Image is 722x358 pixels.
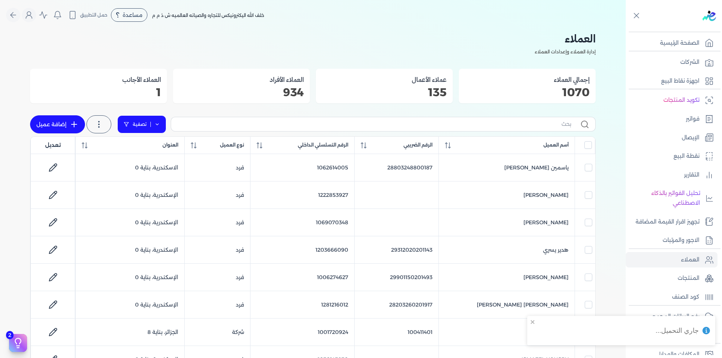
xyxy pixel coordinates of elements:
span: فرد [236,219,244,226]
p: نقطة البيع [673,151,699,161]
a: الإيصال [626,130,717,146]
td: [PERSON_NAME] [439,209,575,236]
span: فرد [236,301,244,308]
p: اجهزة نقاط البيع [661,76,699,86]
span: الجزائر، بناية 8 [147,329,178,335]
input: بحث [177,120,571,128]
span: نوع العميل [220,142,244,148]
a: تجهيز اقرار القيمة المضافة [626,214,717,230]
p: تكويد المنتجات [663,95,699,105]
span: الإسكندرية، بناية 0 [135,301,178,308]
h3: العملاء الأجانب [36,75,161,85]
span: فرد [236,164,244,171]
span: شركة [232,329,244,335]
td: 28203260201917 [354,291,439,319]
div: مساعدة [111,8,147,22]
a: اجهزة نقاط البيع [626,73,717,89]
span: فرد [236,192,244,198]
p: تحليل الفواتير بالذكاء الاصطناعي [629,189,700,208]
span: الإسكندرية، بناية 0 [135,246,178,253]
a: إضافة عميل [30,115,85,133]
button: حمل التطبيق [66,9,109,21]
p: العملاء [681,255,699,265]
td: 29312020201143 [354,236,439,264]
a: تحليل الفواتير بالذكاء الاصطناعي [626,186,717,211]
button: close [530,319,535,325]
p: 1 [36,88,161,97]
a: كود الصنف [626,289,717,305]
td: 1281216012 [250,291,355,319]
span: 2 [6,331,14,339]
td: 1203666090 [250,236,355,264]
span: الإسكندرية، بناية 0 [135,192,178,198]
p: 135 [322,88,447,97]
td: هدير يسري [439,236,575,264]
td: ياسمين [PERSON_NAME] [439,154,575,181]
a: تكويد المنتجات [626,92,717,108]
p: إدارة العملاء وإعدادات العملاء [30,47,596,57]
h3: العملاء الأفراد [179,75,304,85]
span: الإسكندرية، بناية 0 [135,274,178,281]
td: [PERSON_NAME] [439,181,575,209]
td: 29901150201493 [354,264,439,291]
a: فواتير [626,111,717,127]
span: خلف الله اليكترونيكس للتجاره والصيانه العالميه ش ذ م م [152,12,264,18]
span: الرقم التسلسلي الداخلي [298,142,348,148]
td: 1062614005 [250,154,355,181]
td: [PERSON_NAME] [PERSON_NAME] [439,291,575,319]
p: رفع البيانات المجمع [652,312,699,322]
span: العنوان [162,142,178,148]
a: تصفية [117,115,166,133]
span: تعديل [45,141,61,149]
p: تجهيز اقرار القيمة المضافة [636,217,699,227]
span: حمل التطبيق [80,12,108,18]
a: المنتجات [626,270,717,286]
span: أسم العميل [543,142,569,148]
p: 1070 [465,88,590,97]
td: [PERSON_NAME] [439,264,575,291]
h3: عملاء الأعمال [322,75,447,85]
a: الصفحة الرئيسية [626,35,717,51]
h3: إجمالي العملاء [465,75,590,85]
td: 1006274627 [250,264,355,291]
p: كود الصنف [672,292,699,302]
p: فواتير [686,114,699,124]
a: الشركات [626,54,717,70]
span: مساعدة [123,12,143,18]
span: فرد [236,246,244,253]
span: الإسكندرية، بناية 0 [135,219,178,226]
a: العملاء [626,252,717,268]
h2: العملاء [30,30,596,47]
td: 100411401 [354,319,439,346]
p: التقارير [684,170,699,180]
a: نقطة البيع [626,148,717,164]
p: المنتجات [678,273,699,283]
span: الاسكندرية، بناية 0 [135,164,178,171]
p: الشركات [680,57,699,67]
p: الاجور والمرتبات [663,236,699,245]
span: فرد [236,274,244,281]
a: التقارير [626,167,717,183]
span: الرقم الضريبي [403,142,432,148]
td: 1222853927 [250,181,355,209]
td: شركة رايا للتوزيع [439,319,575,346]
td: 28803248800187 [354,154,439,181]
td: 1001720924 [250,319,355,346]
div: جاري التحميل... [655,326,699,335]
button: 2 [9,334,27,352]
p: 934 [179,88,304,97]
a: رفع البيانات المجمع [626,309,717,325]
td: 1069070348 [250,209,355,236]
img: logo [702,11,716,21]
p: الإيصال [682,133,699,143]
p: الصفحة الرئيسية [660,38,699,48]
a: الاجور والمرتبات [626,233,717,248]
